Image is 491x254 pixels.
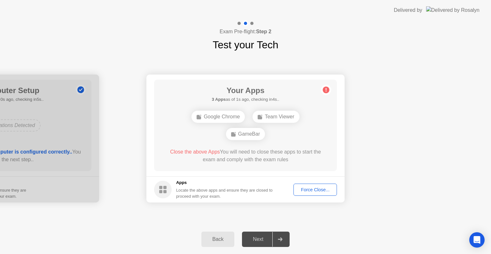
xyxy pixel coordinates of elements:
b: Step 2 [256,29,271,34]
div: Google Chrome [191,111,245,123]
h5: as of 1s ago, checking in4s.. [212,96,279,103]
div: Next [244,236,272,242]
div: Open Intercom Messenger [469,232,485,248]
h4: Exam Pre-flight: [220,28,271,36]
div: You will need to close these apps to start the exam and comply with the exam rules [163,148,328,163]
h1: Test your Tech [213,37,278,52]
span: Close the above Apps [170,149,220,155]
h1: Your Apps [212,85,279,96]
b: 3 Apps [212,97,226,102]
button: Next [242,232,290,247]
button: Back [201,232,234,247]
div: Locate the above apps and ensure they are closed to proceed with your exam. [176,187,273,199]
h5: Apps [176,179,273,186]
button: Force Close... [293,184,337,196]
div: Delivered by [394,6,422,14]
div: Team Viewer [253,111,299,123]
div: Force Close... [296,187,335,192]
img: Delivered by Rosalyn [426,6,479,14]
div: GameBar [226,128,265,140]
div: Back [203,236,232,242]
